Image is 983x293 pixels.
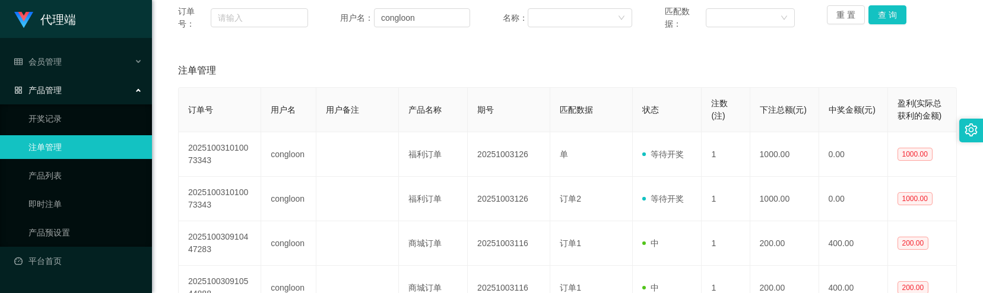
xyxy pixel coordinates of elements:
button: 重 置 [827,5,865,24]
span: 匹配数据： [665,5,706,30]
span: 下注总额(元) [760,105,807,114]
a: 产品预设置 [28,221,142,244]
img: logo.9652507e.png [14,12,33,28]
span: 等待开奖 [642,194,684,203]
span: 状态 [642,105,659,114]
span: 订单2 [560,194,581,203]
td: congloon [261,177,316,221]
a: 注单管理 [28,135,142,159]
span: 用户名： [340,12,374,24]
a: 代理端 [14,14,76,24]
a: 开奖记录 [28,107,142,130]
button: 查 询 [868,5,906,24]
td: 0.00 [819,132,888,177]
td: 20251003116 [468,221,550,266]
td: 1000.00 [750,177,819,221]
span: 中 [642,238,659,248]
span: 注单管理 [178,63,216,78]
input: 请输入 [374,8,470,27]
i: 图标: setting [965,123,978,136]
a: 图标: dashboard平台首页 [14,249,142,273]
i: 图标: down [618,14,625,23]
td: 1 [702,132,750,177]
td: 202510031010073343 [179,132,261,177]
td: 202510030910447283 [179,221,261,266]
td: 1000.00 [750,132,819,177]
span: 等待开奖 [642,149,684,159]
input: 请输入 [211,8,307,27]
i: 图标: appstore-o [14,86,23,94]
span: 匹配数据 [560,105,593,114]
a: 产品列表 [28,164,142,187]
td: 福利订单 [399,132,468,177]
span: 盈利(实际总获利的金额) [898,98,942,120]
span: 200.00 [898,237,929,250]
span: 注数(注) [711,98,728,120]
span: 用户备注 [326,105,359,114]
span: 1000.00 [898,192,933,205]
span: 产品管理 [14,85,62,95]
td: congloon [261,132,316,177]
td: 20251003126 [468,177,550,221]
span: 单 [560,149,568,159]
i: 图标: table [14,58,23,66]
td: 福利订单 [399,177,468,221]
i: 图标: down [781,14,788,23]
td: 202510031010073343 [179,177,261,221]
td: congloon [261,221,316,266]
td: 400.00 [819,221,888,266]
td: 20251003126 [468,132,550,177]
span: 名称： [503,12,528,24]
td: 200.00 [750,221,819,266]
span: 产品名称 [408,105,442,114]
span: 用户名 [271,105,296,114]
h1: 代理端 [40,1,76,39]
span: 中 [642,283,659,292]
span: 1000.00 [898,148,933,161]
span: 中奖金额(元) [829,105,876,114]
td: 1 [702,177,750,221]
span: 订单1 [560,283,581,292]
a: 即时注单 [28,192,142,216]
td: 0.00 [819,177,888,221]
span: 会员管理 [14,57,62,66]
td: 商城订单 [399,221,468,266]
span: 期号 [477,105,494,114]
span: 订单1 [560,238,581,248]
span: 订单号 [188,105,213,114]
td: 1 [702,221,750,266]
span: 订单号： [178,5,211,30]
